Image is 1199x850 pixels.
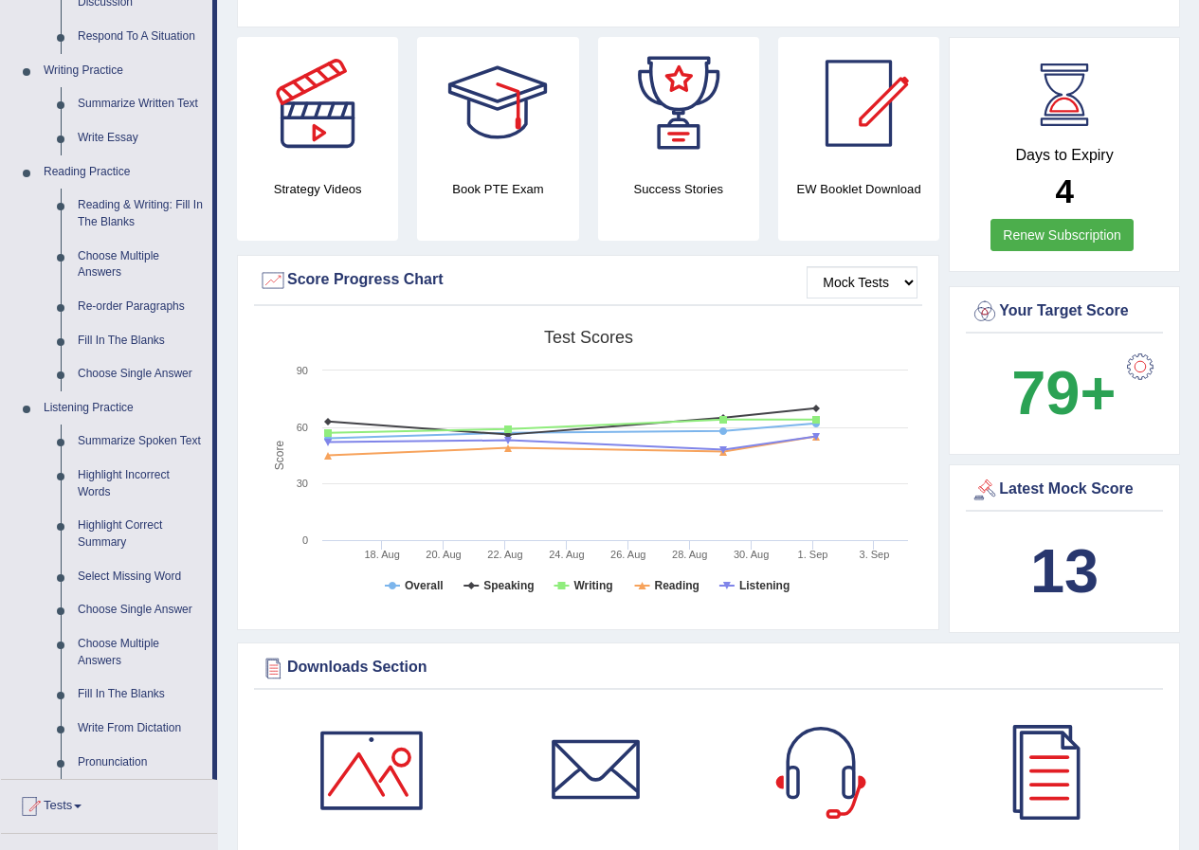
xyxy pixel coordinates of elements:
a: Write Essay [69,121,212,155]
a: Re-order Paragraphs [69,290,212,324]
tspan: 24. Aug [549,549,584,560]
a: Fill In The Blanks [69,324,212,358]
a: Reading & Writing: Fill In The Blanks [69,189,212,239]
a: Fill In The Blanks [69,678,212,712]
tspan: Test scores [544,328,633,347]
a: Select Missing Word [69,560,212,594]
tspan: 22. Aug [487,549,522,560]
a: Write From Dictation [69,712,212,746]
tspan: Speaking [483,579,534,592]
a: Reading Practice [35,155,212,190]
b: 13 [1030,536,1099,606]
tspan: 28. Aug [672,549,707,560]
b: 79+ [1011,358,1116,427]
tspan: 30. Aug [734,549,769,560]
a: Tests [1,780,217,827]
a: Choose Single Answer [69,593,212,627]
a: Pronunciation [69,746,212,780]
tspan: 1. Sep [798,549,828,560]
div: Latest Mock Score [971,476,1158,504]
tspan: 20. Aug [426,549,461,560]
tspan: Listening [739,579,790,592]
div: Downloads Section [259,654,1158,682]
a: Highlight Correct Summary [69,509,212,559]
h4: Success Stories [598,179,759,199]
b: 4 [1055,172,1073,209]
tspan: Score [273,441,286,471]
a: Choose Multiple Answers [69,627,212,678]
h4: Days to Expiry [971,147,1158,164]
a: Listening Practice [35,391,212,425]
text: 90 [297,365,308,376]
a: Renew Subscription [990,219,1134,251]
tspan: Overall [405,579,444,592]
tspan: 3. Sep [860,549,890,560]
a: Choose Single Answer [69,357,212,391]
text: 30 [297,478,308,489]
h4: Strategy Videos [237,179,398,199]
a: Respond To A Situation [69,20,212,54]
h4: EW Booklet Download [778,179,939,199]
a: Summarize Written Text [69,87,212,121]
a: Highlight Incorrect Words [69,459,212,509]
div: Score Progress Chart [259,266,917,295]
div: Your Target Score [971,298,1158,326]
tspan: Writing [573,579,612,592]
h4: Book PTE Exam [417,179,578,199]
text: 0 [302,534,308,546]
tspan: 18. Aug [364,549,399,560]
a: Choose Multiple Answers [69,240,212,290]
tspan: 26. Aug [610,549,645,560]
a: Summarize Spoken Text [69,425,212,459]
tspan: Reading [655,579,699,592]
a: Writing Practice [35,54,212,88]
text: 60 [297,422,308,433]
